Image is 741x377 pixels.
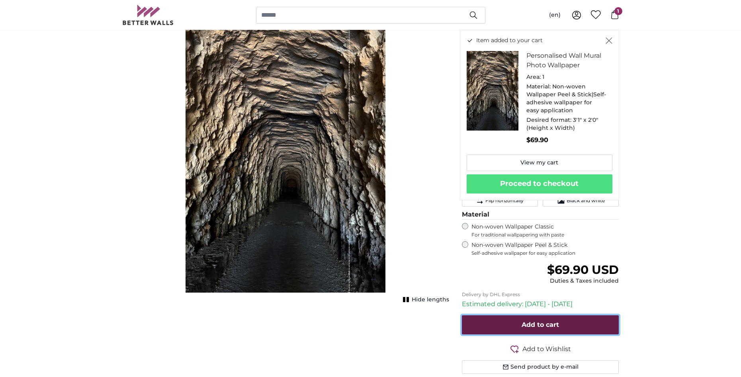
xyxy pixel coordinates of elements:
[471,223,619,238] label: Non-woven Wallpaper Classic
[614,7,622,15] span: 1
[522,321,559,328] span: Add to cart
[462,360,619,374] button: Send product by e-mail
[526,135,606,145] p: $69.90
[543,8,567,22] button: (en)
[547,262,619,277] span: $69.90 USD
[467,51,518,131] img: personalised-photo
[567,197,605,204] span: Black and white
[526,73,541,80] span: Area:
[526,116,598,131] span: 3'1" x 2'0" (Height x Width)
[467,154,612,171] a: View my cart
[462,344,619,354] button: Add to Wishlist
[462,299,619,309] p: Estimated delivery: [DATE] - [DATE]
[522,344,571,354] span: Add to Wishlist
[547,277,619,285] div: Duties & Taxes included
[476,37,543,45] span: Item added to your cart
[471,241,619,256] label: Non-woven Wallpaper Peel & Stick
[471,250,619,256] span: Self-adhesive wallpaper for easy application
[526,116,571,123] span: Desired format:
[485,197,524,204] span: Flip horizontally
[526,51,606,70] h3: Personalised Wall Mural Photo Wallpaper
[462,210,619,220] legend: Material
[462,291,619,298] p: Delivery by DHL Express
[526,83,551,90] span: Material:
[412,296,449,304] span: Hide lengths
[467,174,612,193] button: Proceed to checkout
[606,37,612,45] button: Close
[542,73,544,80] span: 1
[471,232,619,238] span: For traditional wallpapering with paste
[122,5,174,25] img: Betterwalls
[462,315,619,334] button: Add to cart
[460,30,619,200] div: Item added to your cart
[526,83,606,114] span: Non-woven Wallpaper Peel & Stick|Self-adhesive wallpaper for easy application
[543,195,619,207] button: Black and white
[462,195,538,207] button: Flip horizontally
[401,294,449,305] button: Hide lengths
